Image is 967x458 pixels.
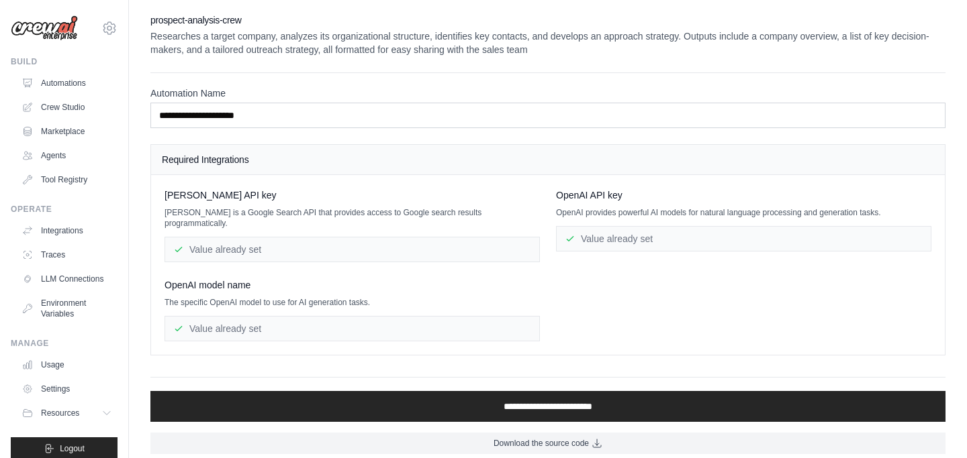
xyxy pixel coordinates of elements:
h4: Required Integrations [162,153,934,166]
span: [PERSON_NAME] API key [165,188,277,202]
a: LLM Connections [16,268,118,290]
div: Manage [11,338,118,349]
p: OpenAI provides powerful AI models for natural language processing and generation tasks. [556,207,931,218]
a: Usage [16,354,118,376]
label: Automation Name [150,87,946,100]
span: OpenAI API key [556,188,623,202]
a: Agents [16,145,118,166]
div: Operate [11,204,118,215]
a: Environment Variables [16,292,118,325]
span: Download the source code [494,438,589,449]
a: Settings [16,378,118,400]
div: Build [11,56,118,67]
a: Integrations [16,220,118,241]
button: Resources [16,402,118,424]
a: Tool Registry [16,169,118,190]
div: Value already set [165,316,540,341]
div: Value already set [165,237,540,262]
span: Logout [60,443,85,454]
img: Logo [11,15,78,41]
a: Download the source code [150,433,946,454]
a: Automations [16,72,118,94]
span: OpenAI model name [165,278,250,292]
div: Value already set [556,226,931,251]
a: Traces [16,244,118,266]
a: Crew Studio [16,97,118,118]
p: The specific OpenAI model to use for AI generation tasks. [165,297,540,308]
span: Resources [41,408,79,418]
a: Marketplace [16,121,118,142]
p: Researches a target company, analyzes its organizational structure, identifies key contacts, and ... [150,30,946,56]
h2: prospect-analysis-crew [150,13,946,27]
p: [PERSON_NAME] is a Google Search API that provides access to Google search results programmatically. [165,207,540,229]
